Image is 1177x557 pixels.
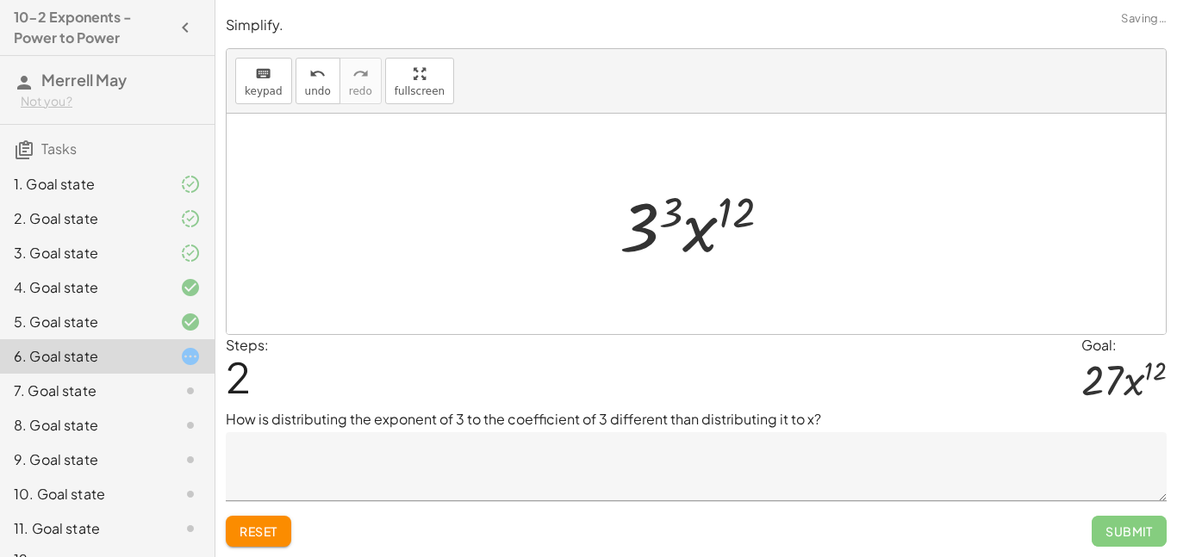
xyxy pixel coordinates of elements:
[240,523,277,539] span: Reset
[226,516,291,547] button: Reset
[41,70,127,90] span: Merrell May
[14,484,153,504] div: 10. Goal state
[180,208,201,229] i: Task finished and part of it marked as correct.
[180,312,201,332] i: Task finished and correct.
[180,518,201,539] i: Task not started.
[180,346,201,367] i: Task started.
[352,64,369,84] i: redo
[14,415,153,436] div: 8. Goal state
[235,58,292,104] button: keyboardkeypad
[180,381,201,401] i: Task not started.
[349,85,372,97] span: redo
[385,58,454,104] button: fullscreen
[226,409,1167,430] p: How is distributing the exponent of 3 to the coefficient of 3 different than distributing it to x?
[309,64,326,84] i: undo
[180,449,201,470] i: Task not started.
[180,243,201,263] i: Task finished and part of it marked as correct.
[226,350,251,403] span: 2
[339,58,382,104] button: redoredo
[14,518,153,539] div: 11. Goal state
[180,415,201,436] i: Task not started.
[14,7,170,48] h4: 10-2 Exponents - Power to Power
[1081,335,1167,356] div: Goal:
[180,277,201,298] i: Task finished and correct.
[21,93,201,110] div: Not you?
[14,381,153,401] div: 7. Goal state
[180,174,201,195] i: Task finished and part of it marked as correct.
[41,139,77,158] span: Tasks
[14,174,153,195] div: 1. Goal state
[14,277,153,298] div: 4. Goal state
[226,336,269,354] label: Steps:
[296,58,340,104] button: undoundo
[14,346,153,367] div: 6. Goal state
[14,243,153,263] div: 3. Goal state
[14,208,153,229] div: 2. Goal state
[180,484,201,504] i: Task not started.
[245,85,283,97] span: keypad
[255,64,271,84] i: keyboard
[226,15,1167,35] p: Simplify.
[14,449,153,470] div: 9. Goal state
[305,85,331,97] span: undo
[395,85,445,97] span: fullscreen
[1121,10,1167,28] span: Saving…
[14,312,153,332] div: 5. Goal state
